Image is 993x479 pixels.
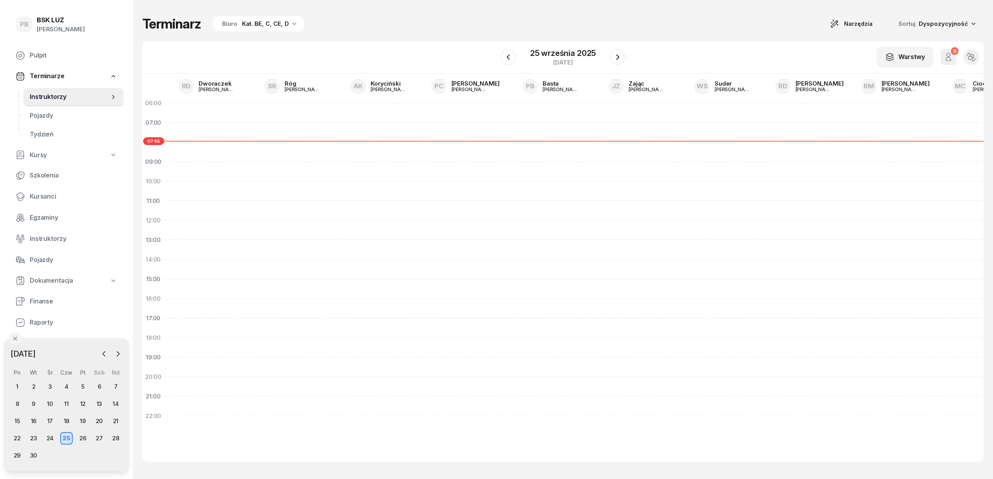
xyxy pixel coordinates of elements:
div: 1 [11,380,23,393]
div: Biuro [222,19,237,29]
div: Dworaczek [199,81,236,86]
div: 25 września 2025 [530,49,596,57]
a: Ustawienia [9,334,124,353]
div: 22:00 [142,406,164,426]
div: 21:00 [142,387,164,406]
div: [PERSON_NAME] [882,87,919,92]
span: MC [955,83,966,90]
div: 4 [60,380,73,393]
div: 22 [11,432,23,445]
a: Raporty [9,313,124,332]
a: Pojazdy [9,251,124,269]
div: Warstwy [885,52,925,62]
div: Czw [58,369,75,376]
div: [PERSON_NAME] [37,24,85,34]
a: AKKoryciński[PERSON_NAME] [344,76,414,97]
span: RD [182,83,191,90]
a: Finanse [9,292,124,311]
span: 07:55 [143,137,164,145]
div: Zając [629,81,666,86]
button: Sortuj Dyspozycyjność [889,16,984,32]
div: [PERSON_NAME] [629,87,666,92]
div: 17:00 [142,309,164,328]
div: 2 [27,380,40,393]
span: Instruktorzy [30,92,109,102]
div: [PERSON_NAME] [796,81,844,86]
span: Finanse [30,296,117,307]
div: Basta [543,81,580,86]
div: 14 [109,398,122,410]
div: 11:00 [142,191,164,211]
a: Tydzień [23,125,124,144]
div: 12 [77,398,89,410]
div: 21 [109,415,122,427]
div: 6 [93,380,106,393]
span: RD [778,83,787,90]
div: 17 [44,415,56,427]
div: [PERSON_NAME] [371,87,408,92]
div: Nd [108,369,124,376]
div: Suder [715,81,752,86]
a: Instruktorzy [23,88,124,106]
div: 16 [27,415,40,427]
a: Pulpit [9,46,124,65]
span: Dyspozycyjność [919,20,968,27]
div: 12:00 [142,211,164,230]
div: 07:00 [142,113,164,133]
div: 09:00 [142,152,164,172]
div: 7 [109,380,122,393]
a: SRRóg[PERSON_NAME] [258,76,328,97]
div: 06:00 [142,93,164,113]
div: Pn [9,369,25,376]
div: Kat. BE, C, CE, D [242,19,289,29]
div: 19:00 [142,348,164,367]
span: PB [526,83,534,90]
div: 27 [93,432,106,445]
a: Szkolenia [9,166,124,185]
span: Narzędzia [844,19,873,29]
div: 16:00 [142,289,164,309]
div: 20 [93,415,106,427]
span: Szkolenia [30,170,117,181]
div: 9 [27,398,40,410]
span: Terminarze [30,71,64,81]
div: 13:00 [142,230,164,250]
span: Pojazdy [30,111,117,121]
a: WSSuder[PERSON_NAME] [688,76,758,97]
div: [PERSON_NAME] [452,87,489,92]
div: 30 [27,449,40,462]
div: 25 [60,432,73,445]
a: PBBasta[PERSON_NAME] [516,76,586,97]
span: Dokumentacja [30,276,73,286]
span: Raporty [30,318,117,328]
span: WS [697,83,708,90]
div: 29 [11,449,23,462]
a: Pojazdy [23,106,124,125]
a: RM[PERSON_NAME][PERSON_NAME] [855,76,936,97]
span: [DATE] [7,348,39,360]
span: Pulpit [30,50,117,61]
div: Sob [91,369,108,376]
div: 24 [44,432,56,445]
div: 08:00 [142,133,164,152]
div: [PERSON_NAME] [452,81,500,86]
div: 26 [77,432,89,445]
span: AK [353,83,363,90]
span: Egzaminy [30,213,117,223]
div: BSK LUZ [37,17,85,23]
div: 18:00 [142,328,164,348]
div: [PERSON_NAME] [285,87,322,92]
span: PC [434,83,444,90]
div: 15:00 [142,269,164,289]
a: RDDworaczek[PERSON_NAME] [172,76,242,97]
a: PC[PERSON_NAME][PERSON_NAME] [425,76,506,97]
a: Kursy [9,146,124,164]
div: [DATE] [530,59,596,65]
div: 19 [77,415,89,427]
div: 23 [27,432,40,445]
span: JZ [612,83,620,90]
div: 5 [77,380,89,393]
div: Śr [42,369,58,376]
div: 10:00 [142,172,164,191]
span: Pojazdy [30,255,117,265]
